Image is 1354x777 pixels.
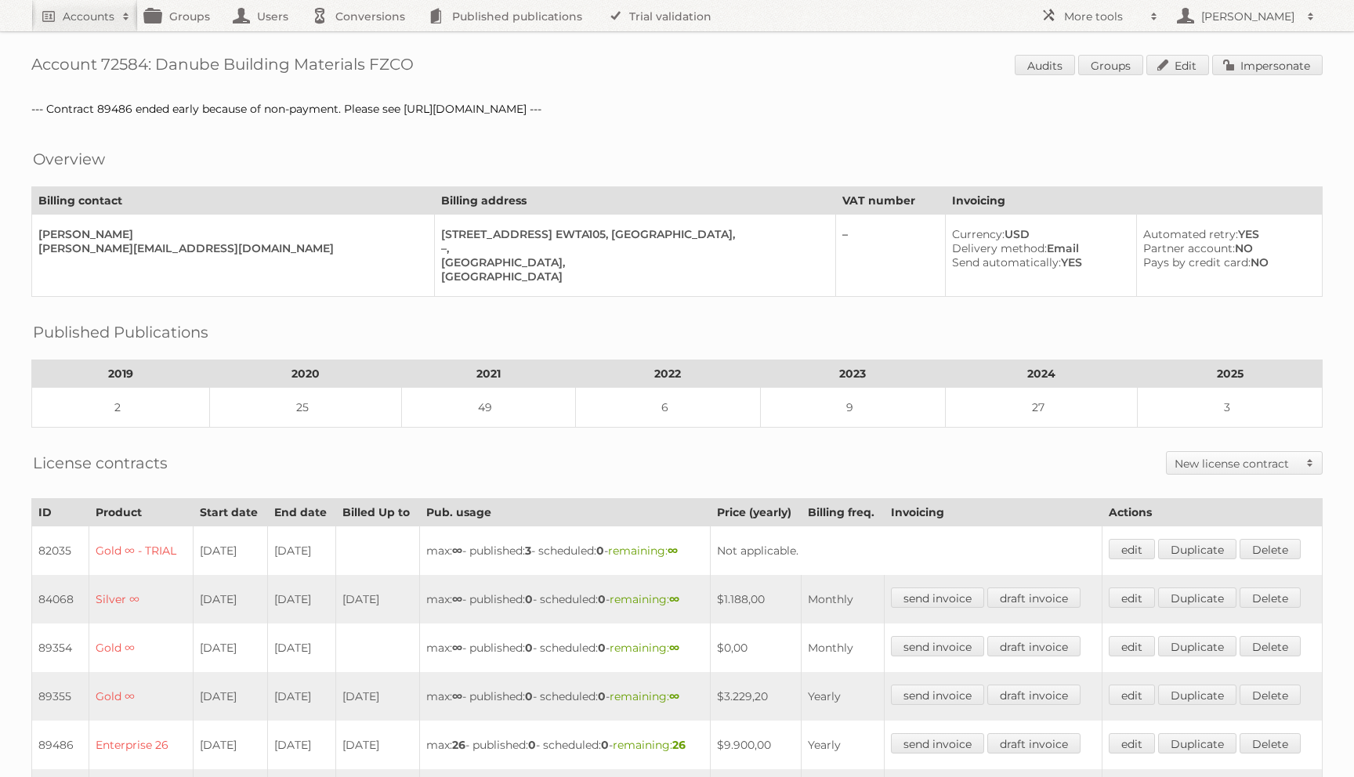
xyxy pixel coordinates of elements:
strong: 0 [601,738,609,752]
td: Monthly [802,623,885,672]
a: edit [1109,587,1155,608]
span: remaining: [608,544,678,558]
a: Edit [1146,55,1209,75]
a: Duplicate [1158,587,1236,608]
h2: More tools [1064,9,1142,24]
td: [DATE] [336,672,420,721]
th: VAT number [835,187,946,215]
th: Product [89,499,193,526]
a: Delete [1240,587,1301,608]
td: [DATE] [194,672,268,721]
h2: Published Publications [33,320,208,344]
a: Audits [1015,55,1075,75]
span: Delivery method: [952,241,1047,255]
div: NO [1143,241,1309,255]
td: 6 [575,388,760,428]
div: [STREET_ADDRESS] EWTA105, [GEOGRAPHIC_DATA], [441,227,822,241]
td: max: - published: - scheduled: - [420,623,710,672]
h2: [PERSON_NAME] [1197,9,1299,24]
a: edit [1109,733,1155,754]
strong: 0 [596,544,604,558]
td: – [835,215,946,297]
a: Impersonate [1212,55,1323,75]
th: Price (yearly) [710,499,802,526]
span: remaining: [610,689,679,703]
h2: License contracts [33,451,168,475]
td: Yearly [802,721,885,769]
a: New license contract [1167,452,1322,474]
td: Not applicable. [710,526,1102,576]
td: 2 [32,388,210,428]
div: [PERSON_NAME] [38,227,422,241]
h2: Accounts [63,9,114,24]
th: 2019 [32,360,210,388]
th: Billed Up to [336,499,420,526]
a: draft invoice [987,685,1081,705]
td: max: - published: - scheduled: - [420,575,710,623]
strong: ∞ [668,544,678,558]
td: $0,00 [710,623,802,672]
h2: New license contract [1175,456,1298,472]
th: End date [267,499,335,526]
strong: ∞ [452,689,462,703]
strong: 0 [598,641,606,655]
td: 27 [945,388,1137,428]
td: [DATE] [267,575,335,623]
a: send invoice [891,587,984,608]
td: [DATE] [194,575,268,623]
span: remaining: [610,641,679,655]
td: Gold ∞ [89,623,193,672]
td: 89486 [32,721,89,769]
td: 3 [1138,388,1323,428]
div: –, [441,241,822,255]
a: edit [1109,539,1155,559]
span: remaining: [613,738,686,752]
td: $9.900,00 [710,721,802,769]
a: Delete [1240,636,1301,656]
a: draft invoice [987,733,1081,754]
a: Duplicate [1158,539,1236,559]
a: send invoice [891,685,984,705]
td: [DATE] [267,721,335,769]
strong: 0 [598,689,606,703]
a: Delete [1240,733,1301,754]
th: 2020 [209,360,401,388]
td: 84068 [32,575,89,623]
strong: ∞ [669,689,679,703]
td: Monthly [802,575,885,623]
strong: 26 [672,738,686,752]
td: 89355 [32,672,89,721]
strong: ∞ [452,592,462,606]
th: Invoicing [885,499,1102,526]
td: [DATE] [267,672,335,721]
strong: 0 [525,641,533,655]
a: send invoice [891,733,984,754]
a: Delete [1240,685,1301,705]
div: Email [952,241,1124,255]
strong: 0 [598,592,606,606]
td: [DATE] [336,721,420,769]
a: Delete [1240,539,1301,559]
a: Groups [1078,55,1143,75]
strong: 26 [452,738,465,752]
th: Billing freq. [802,499,885,526]
span: Send automatically: [952,255,1061,269]
div: YES [952,255,1124,269]
div: --- Contract 89486 ended early because of non-payment. Please see [URL][DOMAIN_NAME] --- [31,102,1323,116]
th: Billing address [435,187,835,215]
td: $1.188,00 [710,575,802,623]
a: Duplicate [1158,685,1236,705]
a: Duplicate [1158,733,1236,754]
td: 89354 [32,623,89,672]
th: 2021 [401,360,575,388]
td: 25 [209,388,401,428]
td: max: - published: - scheduled: - [420,526,710,576]
div: [GEOGRAPHIC_DATA], [441,255,822,269]
td: Enterprise 26 [89,721,193,769]
a: Duplicate [1158,636,1236,656]
th: Billing contact [32,187,435,215]
th: Actions [1102,499,1323,526]
td: [DATE] [267,526,335,576]
div: YES [1143,227,1309,241]
a: send invoice [891,636,984,656]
